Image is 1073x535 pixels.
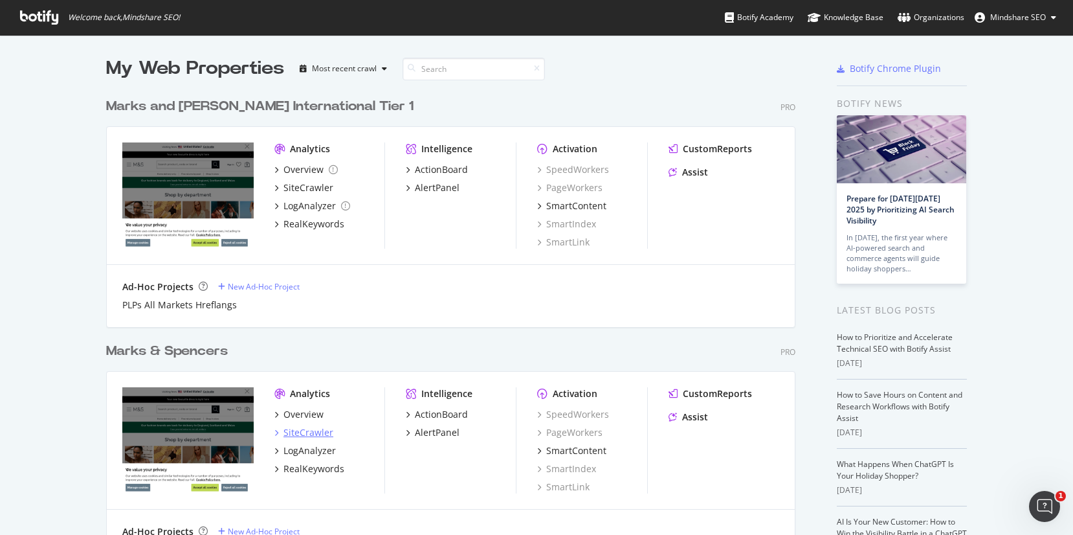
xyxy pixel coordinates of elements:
[294,58,392,79] button: Most recent crawl
[406,426,459,439] a: AlertPanel
[669,411,708,424] a: Assist
[546,444,606,457] div: SmartContent
[837,62,941,75] a: Botify Chrome Plugin
[274,218,344,231] a: RealKeywords
[274,444,336,457] a: LogAnalyzer
[415,181,459,194] div: AlertPanel
[837,332,953,354] a: How to Prioritize and Accelerate Technical SEO with Botify Assist
[274,426,333,439] a: SiteCrawler
[837,358,967,369] div: [DATE]
[106,97,414,116] div: Marks and [PERSON_NAME] International Tier 1
[283,426,333,439] div: SiteCrawler
[228,281,300,292] div: New Ad-Hoc Project
[122,280,194,293] div: Ad-Hoc Projects
[537,163,609,176] a: SpeedWorkers
[898,11,964,24] div: Organizations
[537,444,606,457] a: SmartContent
[669,387,752,400] a: CustomReports
[837,484,967,496] div: [DATE]
[312,65,377,73] div: Most recent crawl
[68,12,180,23] span: Welcome back, Mindshare SEO !
[846,193,955,226] a: Prepare for [DATE][DATE] 2025 by Prioritizing AI Search Visibility
[290,142,330,155] div: Analytics
[682,411,708,424] div: Assist
[780,347,795,358] div: Pro
[421,142,472,155] div: Intelligence
[122,299,237,312] a: PLPs All Markets Hreflangs
[553,142,597,155] div: Activation
[283,408,324,421] div: Overview
[990,12,1046,23] span: Mindshare SEO
[669,142,752,155] a: CustomReports
[283,199,336,212] div: LogAnalyzer
[106,342,233,361] a: Marks & Spencers
[122,142,254,247] img: www.marksandspencer.com
[218,281,300,292] a: New Ad-Hoc Project
[274,408,324,421] a: Overview
[283,163,324,176] div: Overview
[669,166,708,179] a: Assist
[406,408,468,421] a: ActionBoard
[274,199,350,212] a: LogAnalyzer
[283,462,344,475] div: RealKeywords
[837,389,962,424] a: How to Save Hours on Content and Research Workflows with Botify Assist
[403,58,545,80] input: Search
[546,199,606,212] div: SmartContent
[837,303,967,317] div: Latest Blog Posts
[537,408,609,421] a: SpeedWorkers
[964,7,1067,28] button: Mindshare SEO
[283,181,333,194] div: SiteCrawler
[274,181,333,194] a: SiteCrawler
[106,97,419,116] a: Marks and [PERSON_NAME] International Tier 1
[837,97,967,111] div: Botify news
[1056,491,1066,501] span: 1
[837,459,954,481] a: What Happens When ChatGPT Is Your Holiday Shopper?
[421,387,472,400] div: Intelligence
[725,11,793,24] div: Botify Academy
[1029,491,1060,522] iframe: Intercom live chat
[106,56,284,82] div: My Web Properties
[850,62,941,75] div: Botify Chrome Plugin
[837,427,967,438] div: [DATE]
[274,462,344,475] a: RealKeywords
[537,218,596,231] a: SmartIndex
[537,236,590,249] a: SmartLink
[682,166,708,179] div: Assist
[537,426,603,439] a: PageWorkers
[808,11,883,24] div: Knowledge Base
[537,181,603,194] a: PageWorkers
[537,462,596,475] a: SmartIndex
[537,199,606,212] a: SmartContent
[415,163,468,176] div: ActionBoard
[122,387,254,492] img: www.marksandspencer.com/
[415,408,468,421] div: ActionBoard
[283,218,344,231] div: RealKeywords
[106,342,228,361] div: Marks & Spencers
[780,102,795,113] div: Pro
[537,481,590,494] a: SmartLink
[683,142,752,155] div: CustomReports
[283,444,336,457] div: LogAnalyzer
[846,233,957,274] div: In [DATE], the first year where AI-powered search and commerce agents will guide holiday shoppers…
[290,387,330,400] div: Analytics
[406,181,459,194] a: AlertPanel
[553,387,597,400] div: Activation
[683,387,752,400] div: CustomReports
[837,115,966,183] img: Prepare for Black Friday 2025 by Prioritizing AI Search Visibility
[415,426,459,439] div: AlertPanel
[406,163,468,176] a: ActionBoard
[274,163,338,176] a: Overview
